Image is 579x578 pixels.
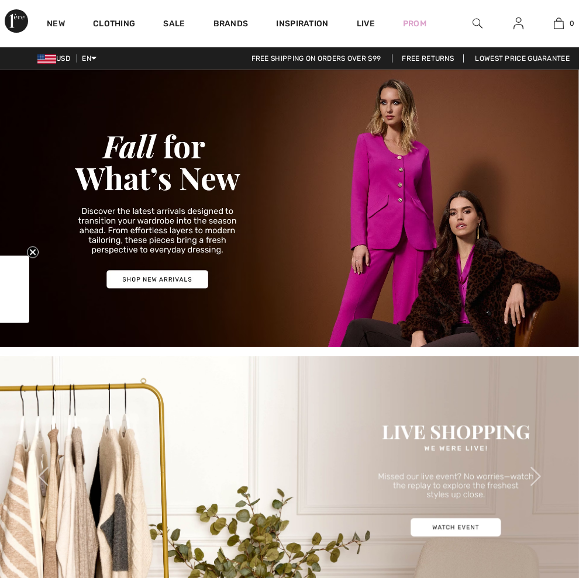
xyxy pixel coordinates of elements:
[392,54,464,63] a: Free Returns
[570,18,574,29] span: 0
[93,19,135,31] a: Clothing
[513,16,523,30] img: My Info
[473,16,482,30] img: search the website
[37,54,56,64] img: US Dollar
[539,16,578,30] a: 0
[82,54,96,63] span: EN
[466,54,579,63] a: Lowest Price Guarantee
[403,18,426,30] a: Prom
[27,246,39,258] button: Close teaser
[357,18,375,30] a: Live
[47,19,65,31] a: New
[213,19,249,31] a: Brands
[504,16,533,31] a: Sign In
[242,54,391,63] a: Free shipping on orders over $99
[5,9,28,33] img: 1ère Avenue
[37,54,75,63] span: USD
[554,16,564,30] img: My Bag
[276,19,328,31] span: Inspiration
[163,19,185,31] a: Sale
